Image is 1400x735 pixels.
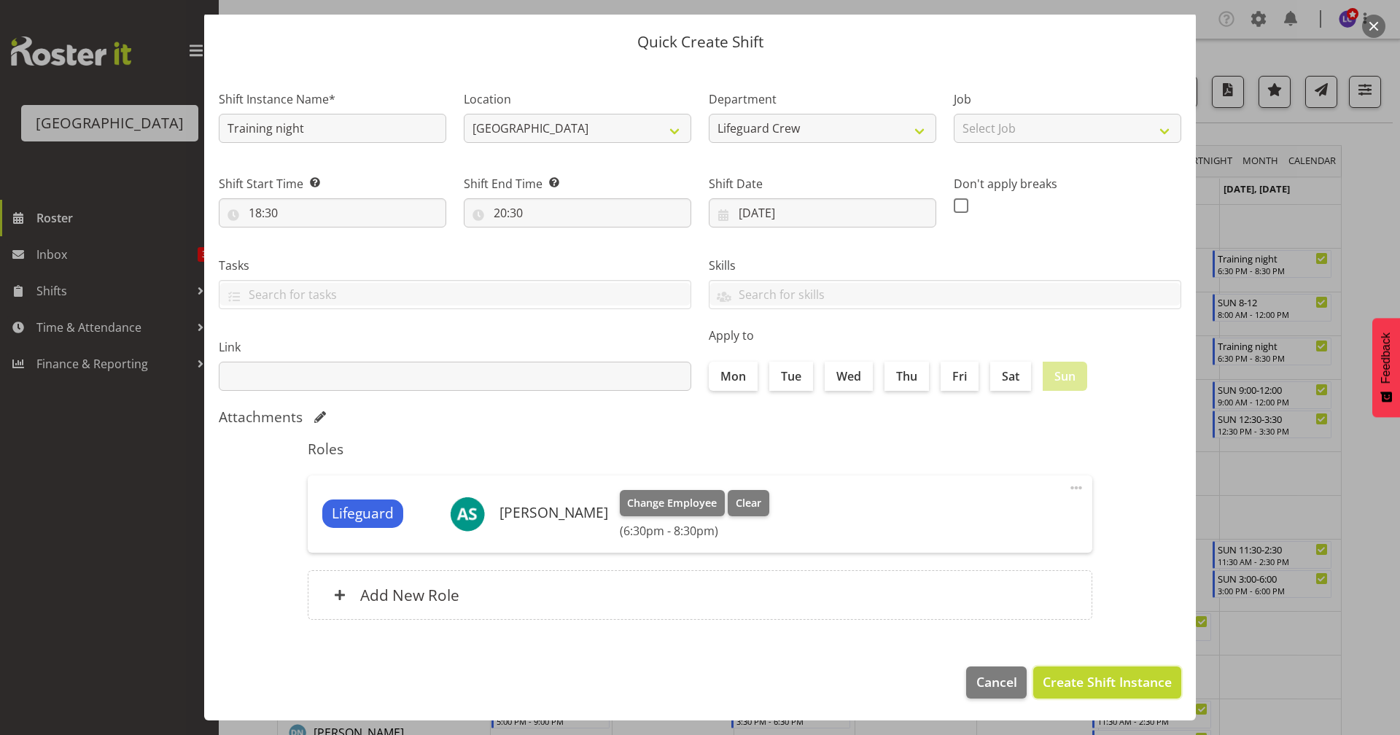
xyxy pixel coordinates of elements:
[954,175,1181,192] label: Don't apply breaks
[620,524,769,538] h6: (6:30pm - 8:30pm)
[360,586,459,604] h6: Add New Role
[308,440,1092,458] h5: Roles
[1380,332,1393,384] span: Feedback
[709,327,1181,344] label: Apply to
[464,198,691,227] input: Click to select...
[709,257,1181,274] label: Skills
[728,490,769,516] button: Clear
[709,283,1181,306] input: Search for skills
[1043,672,1172,691] span: Create Shift Instance
[219,408,303,426] h5: Attachments
[219,198,446,227] input: Click to select...
[464,175,691,192] label: Shift End Time
[464,90,691,108] label: Location
[709,198,936,227] input: Click to select...
[1372,318,1400,417] button: Feedback - Show survey
[825,362,873,391] label: Wed
[450,497,485,532] img: ajay-smith9852.jpg
[976,672,1017,691] span: Cancel
[709,175,936,192] label: Shift Date
[219,338,691,356] label: Link
[219,90,446,108] label: Shift Instance Name*
[219,283,691,306] input: Search for tasks
[709,90,936,108] label: Department
[990,362,1031,391] label: Sat
[1043,362,1087,391] label: Sun
[332,503,394,524] span: Lifeguard
[219,175,446,192] label: Shift Start Time
[620,490,726,516] button: Change Employee
[627,495,717,511] span: Change Employee
[954,90,1181,108] label: Job
[1033,666,1181,699] button: Create Shift Instance
[219,257,691,274] label: Tasks
[736,495,761,511] span: Clear
[884,362,929,391] label: Thu
[219,114,446,143] input: Shift Instance Name
[966,666,1026,699] button: Cancel
[499,505,608,521] h6: [PERSON_NAME]
[219,34,1181,50] p: Quick Create Shift
[709,362,758,391] label: Mon
[941,362,979,391] label: Fri
[769,362,813,391] label: Tue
